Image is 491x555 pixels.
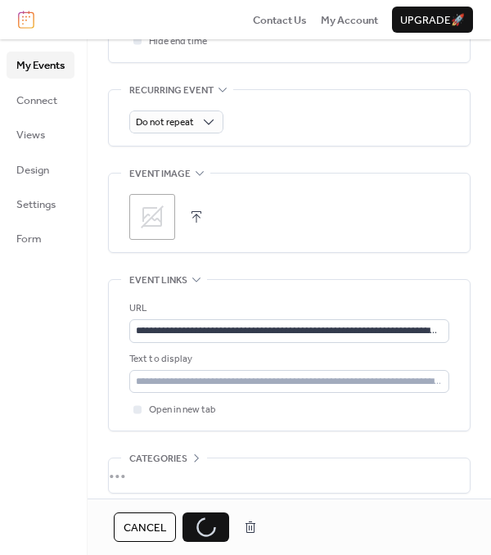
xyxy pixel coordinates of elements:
[253,11,307,28] a: Contact Us
[16,57,65,74] span: My Events
[129,451,187,467] span: Categories
[149,34,207,50] span: Hide end time
[129,194,175,240] div: ;
[7,87,74,113] a: Connect
[16,162,49,178] span: Design
[109,458,470,493] div: •••
[7,52,74,78] a: My Events
[16,231,42,247] span: Form
[16,127,45,143] span: Views
[149,402,216,418] span: Open in new tab
[7,121,74,147] a: Views
[114,512,176,542] button: Cancel
[400,12,465,29] span: Upgrade 🚀
[129,82,214,98] span: Recurring event
[253,12,307,29] span: Contact Us
[321,11,378,28] a: My Account
[129,351,446,368] div: Text to display
[16,92,57,109] span: Connect
[7,225,74,251] a: Form
[129,300,446,317] div: URL
[7,156,74,183] a: Design
[321,12,378,29] span: My Account
[136,113,194,132] span: Do not repeat
[16,196,56,213] span: Settings
[7,191,74,217] a: Settings
[18,11,34,29] img: logo
[129,166,191,183] span: Event image
[124,520,166,536] span: Cancel
[129,273,187,289] span: Event links
[392,7,473,33] button: Upgrade🚀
